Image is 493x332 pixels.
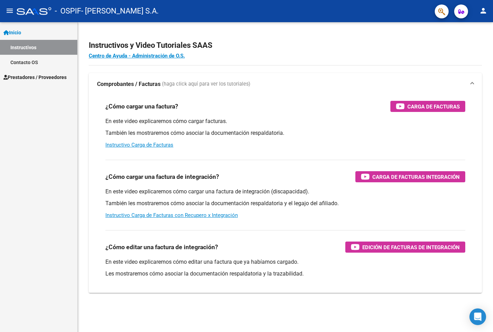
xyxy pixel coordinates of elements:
button: Carga de Facturas [390,101,465,112]
button: Carga de Facturas Integración [355,171,465,182]
p: Les mostraremos cómo asociar la documentación respaldatoria y la trazabilidad. [105,270,465,278]
span: (haga click aquí para ver los tutoriales) [162,80,250,88]
p: En este video explicaremos cómo cargar facturas. [105,117,465,125]
span: Edición de Facturas de integración [362,243,460,252]
span: Carga de Facturas Integración [372,173,460,181]
mat-icon: menu [6,7,14,15]
p: También les mostraremos cómo asociar la documentación respaldatoria y el legajo del afiliado. [105,200,465,207]
strong: Comprobantes / Facturas [97,80,161,88]
mat-icon: person [479,7,487,15]
p: En este video explicaremos cómo cargar una factura de integración (discapacidad). [105,188,465,195]
h3: ¿Cómo cargar una factura de integración? [105,172,219,182]
span: Prestadores / Proveedores [3,73,67,81]
span: - OSPIF [55,3,81,19]
a: Centro de Ayuda - Administración de O.S. [89,53,185,59]
span: Carga de Facturas [407,102,460,111]
span: Inicio [3,29,21,36]
a: Instructivo Carga de Facturas con Recupero x Integración [105,212,238,218]
button: Edición de Facturas de integración [345,242,465,253]
div: Comprobantes / Facturas (haga click aquí para ver los tutoriales) [89,95,482,293]
h3: ¿Cómo editar una factura de integración? [105,242,218,252]
div: Open Intercom Messenger [469,308,486,325]
a: Instructivo Carga de Facturas [105,142,173,148]
mat-expansion-panel-header: Comprobantes / Facturas (haga click aquí para ver los tutoriales) [89,73,482,95]
p: También les mostraremos cómo asociar la documentación respaldatoria. [105,129,465,137]
h3: ¿Cómo cargar una factura? [105,102,178,111]
p: En este video explicaremos cómo editar una factura que ya habíamos cargado. [105,258,465,266]
span: - [PERSON_NAME] S.A. [81,3,159,19]
h2: Instructivos y Video Tutoriales SAAS [89,39,482,52]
